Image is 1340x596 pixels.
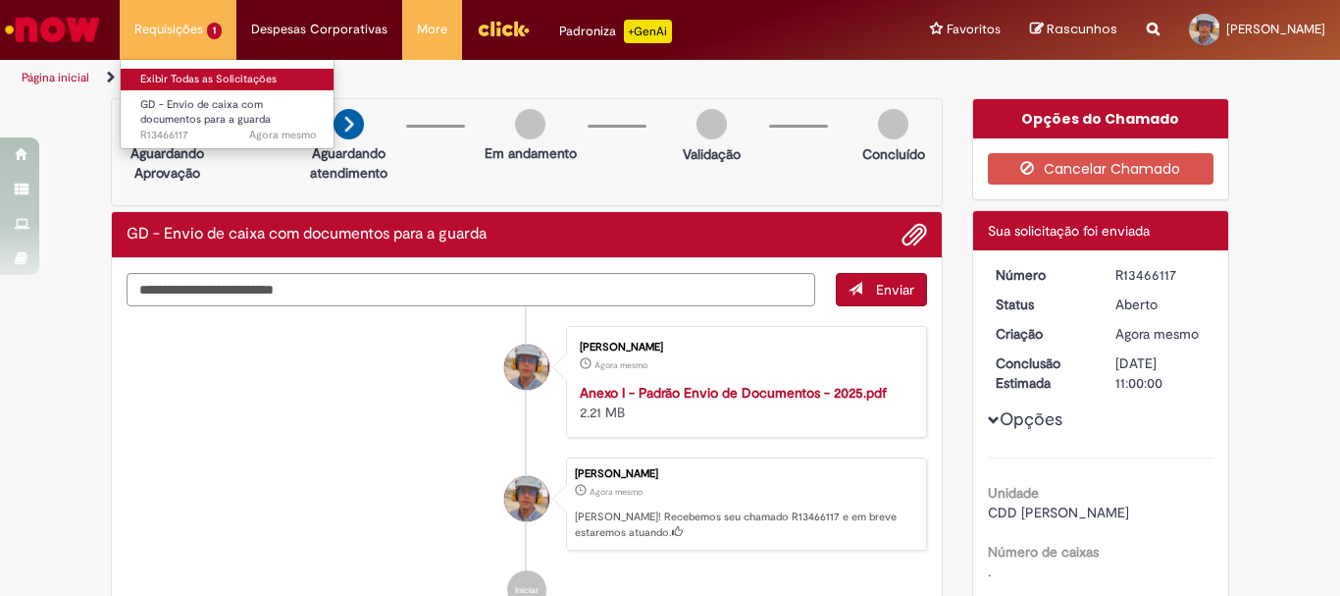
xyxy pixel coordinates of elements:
[301,143,396,183] p: Aguardando atendimento
[988,543,1099,561] b: Número de caixas
[127,458,927,552] li: Yuri Wanderley De Lima E Silva
[988,153,1214,185] button: Cancelar Chamado
[22,70,89,85] a: Página inicial
[1226,21,1325,37] span: [PERSON_NAME]
[504,476,549,521] div: Yuri Wanderley De Lima E Silva
[902,222,927,247] button: Adicionar anexos
[140,97,271,128] span: GD - Envio de caixa com documentos para a guarda
[251,20,387,39] span: Despesas Corporativas
[981,324,1102,344] dt: Criação
[836,273,927,306] button: Enviar
[862,144,925,164] p: Concluído
[127,273,815,306] textarea: Digite sua mensagem aqui...
[485,143,577,163] p: Em andamento
[594,359,647,371] time: 01/09/2025 07:06:12
[580,383,906,422] div: 2.21 MB
[1047,20,1117,38] span: Rascunhos
[477,14,530,43] img: click_logo_yellow_360x200.png
[580,342,906,353] div: [PERSON_NAME]
[140,128,317,143] span: R13466117
[121,69,336,90] a: Exibir Todas as Solicitações
[207,23,222,39] span: 1
[981,265,1102,285] dt: Número
[504,345,549,390] div: Yuri Wanderley De Lima E Silva
[15,60,879,96] ul: Trilhas de página
[127,226,487,244] h2: GD - Envio de caixa com documentos para a guarda Histórico de tíquete
[590,486,643,498] time: 01/09/2025 07:06:17
[876,281,914,298] span: Enviar
[2,10,103,49] img: ServiceNow
[1115,265,1207,285] div: R13466117
[981,353,1102,393] dt: Conclusão Estimada
[575,468,916,480] div: [PERSON_NAME]
[1115,353,1207,393] div: [DATE] 11:00:00
[624,20,672,43] p: +GenAi
[134,20,203,39] span: Requisições
[120,59,335,149] ul: Requisições
[120,143,215,183] p: Aguardando Aprovação
[878,109,908,139] img: img-circle-grey.png
[973,99,1229,138] div: Opções do Chamado
[590,486,643,498] span: Agora mesmo
[1115,295,1207,314] div: Aberto
[580,384,887,402] a: Anexo I - Padrão Envio de Documentos - 2025.pdf
[683,144,741,164] p: Validação
[947,20,1001,39] span: Favoritos
[417,20,447,39] span: More
[988,222,1150,240] span: Sua solicitação foi enviada
[121,94,336,136] a: Aberto R13466117 : GD - Envio de caixa com documentos para a guarda
[1115,324,1207,344] div: 01/09/2025 07:06:17
[1030,21,1117,39] a: Rascunhos
[1115,325,1199,343] span: Agora mesmo
[559,20,672,43] div: Padroniza
[334,109,364,139] img: arrow-next.png
[575,510,916,540] p: [PERSON_NAME]! Recebemos seu chamado R13466117 e em breve estaremos atuando.
[988,563,991,580] span: .
[981,295,1102,314] dt: Status
[988,504,1129,521] span: CDD [PERSON_NAME]
[515,109,545,139] img: img-circle-grey.png
[696,109,727,139] img: img-circle-grey.png
[988,484,1039,502] b: Unidade
[1115,325,1199,343] time: 01/09/2025 07:06:17
[249,128,317,142] span: Agora mesmo
[594,359,647,371] span: Agora mesmo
